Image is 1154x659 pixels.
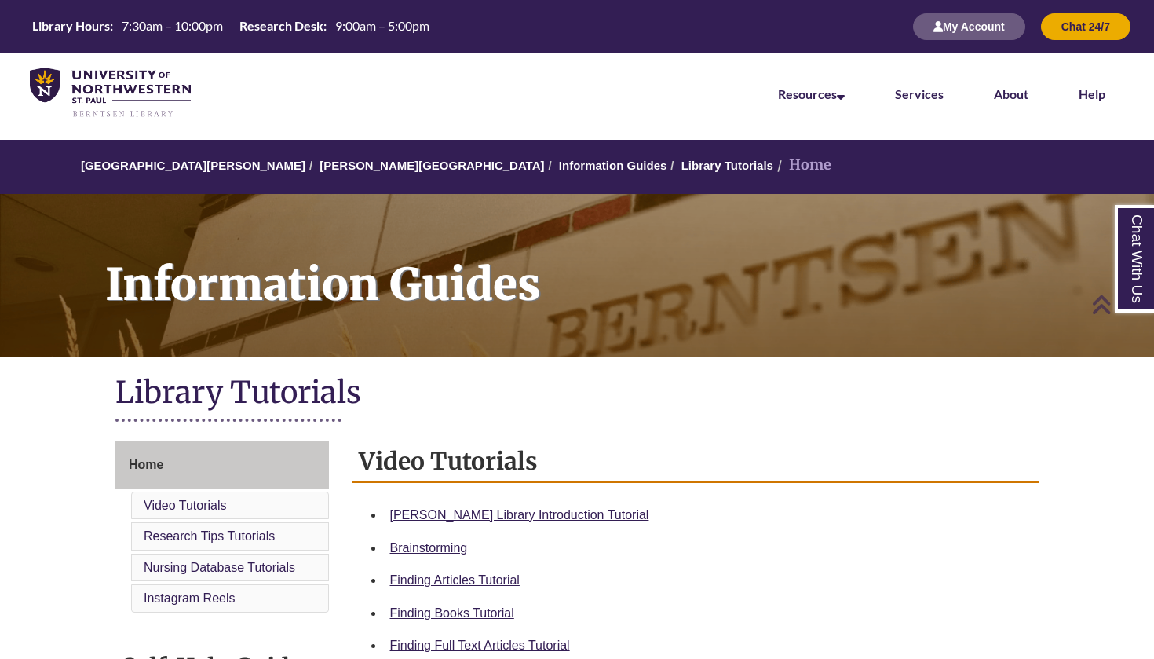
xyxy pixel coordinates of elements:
[144,529,275,543] a: Research Tips Tutorials
[390,508,649,522] a: [PERSON_NAME] Library Introduction Tutorial
[390,639,570,652] a: Finding Full Text Articles Tutorial
[778,86,845,101] a: Resources
[895,86,944,101] a: Services
[26,17,115,35] th: Library Hours:
[913,20,1025,33] a: My Account
[390,541,468,555] a: Brainstorming
[81,159,305,172] a: [GEOGRAPHIC_DATA][PERSON_NAME]
[390,573,520,587] a: Finding Articles Tutorial
[1041,13,1130,40] button: Chat 24/7
[773,154,831,177] li: Home
[144,561,295,574] a: Nursing Database Tutorials
[994,86,1028,101] a: About
[1079,86,1105,101] a: Help
[144,591,236,605] a: Instagram Reels
[390,606,514,620] a: Finding Books Tutorial
[115,441,329,616] div: Guide Page Menu
[88,194,1154,337] h1: Information Guides
[233,17,329,35] th: Research Desk:
[115,373,1039,415] h1: Library Tutorials
[122,18,223,33] span: 7:30am – 10:00pm
[115,441,329,489] a: Home
[144,499,227,512] a: Video Tutorials
[913,13,1025,40] button: My Account
[30,68,191,119] img: UNWSP Library Logo
[335,18,429,33] span: 9:00am – 5:00pm
[26,17,436,35] table: Hours Today
[681,159,773,172] a: Library Tutorials
[1091,294,1150,315] a: Back to Top
[559,159,667,172] a: Information Guides
[129,458,163,471] span: Home
[1041,20,1130,33] a: Chat 24/7
[26,17,436,36] a: Hours Today
[352,441,1039,483] h2: Video Tutorials
[320,159,544,172] a: [PERSON_NAME][GEOGRAPHIC_DATA]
